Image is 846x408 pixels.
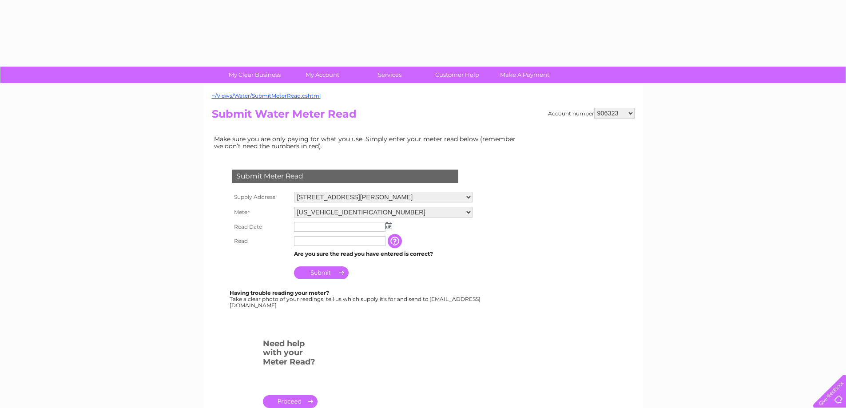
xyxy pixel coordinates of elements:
td: Are you sure the read you have entered is correct? [292,248,475,260]
h3: Need help with your Meter Read? [263,337,318,371]
input: Submit [294,266,349,279]
th: Supply Address [230,190,292,205]
a: Services [353,67,426,83]
th: Read [230,234,292,248]
div: Take a clear photo of your readings, tell us which supply it's for and send to [EMAIL_ADDRESS][DO... [230,290,482,308]
a: My Account [286,67,359,83]
a: Make A Payment [488,67,561,83]
a: ~/Views/Water/SubmitMeterRead.cshtml [212,92,321,99]
div: Submit Meter Read [232,170,458,183]
h2: Submit Water Meter Read [212,108,635,125]
div: Account number [548,108,635,119]
th: Read Date [230,220,292,234]
input: Information [388,234,404,248]
img: ... [385,222,392,229]
b: Having trouble reading your meter? [230,289,329,296]
th: Meter [230,205,292,220]
td: Make sure you are only paying for what you use. Simply enter your meter read below (remember we d... [212,133,523,152]
a: My Clear Business [218,67,291,83]
a: . [263,395,318,408]
a: Customer Help [421,67,494,83]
